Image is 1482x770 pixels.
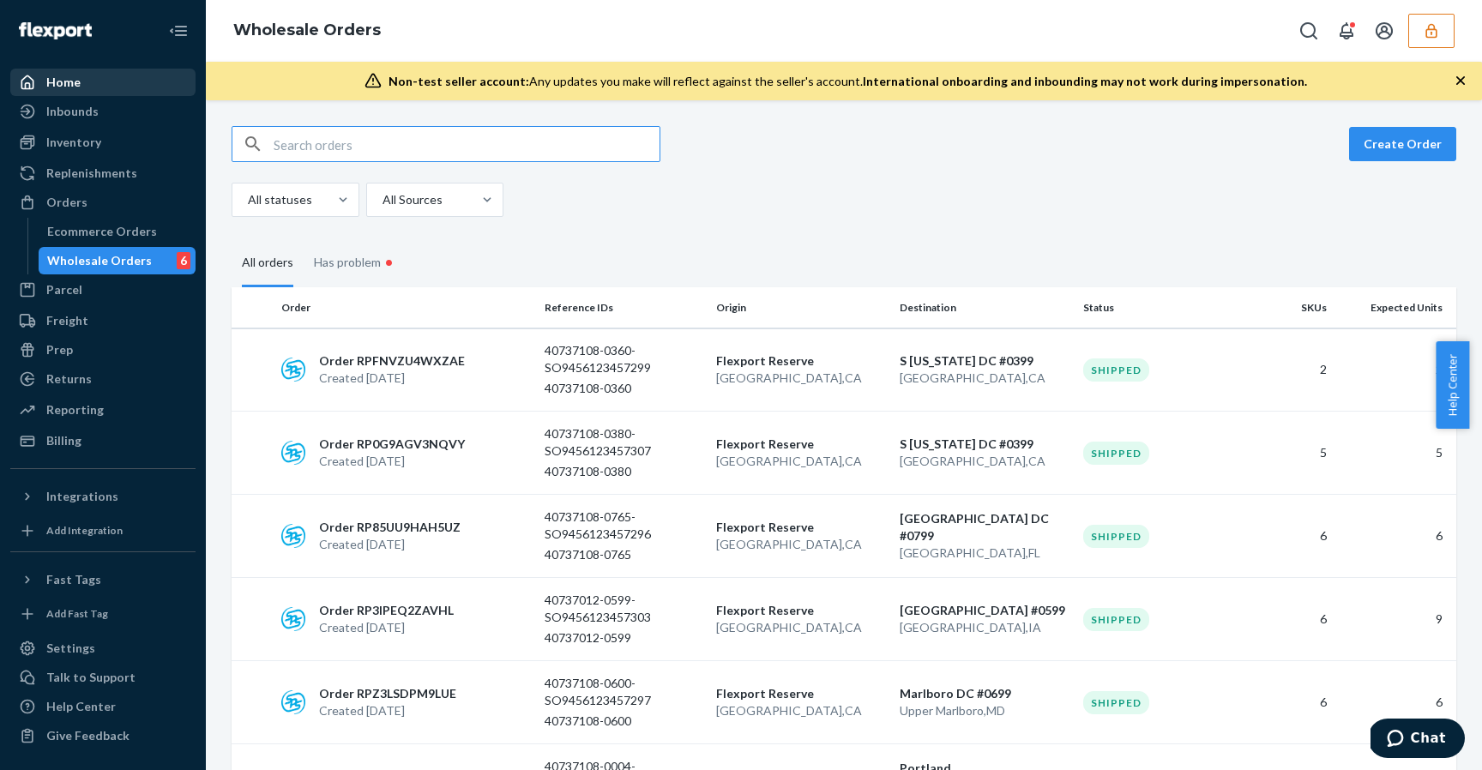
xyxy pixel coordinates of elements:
th: SKUs [1248,287,1334,328]
div: Any updates you make will reflect against the seller's account. [389,73,1307,90]
img: Flexport logo [19,22,92,39]
p: Order RP85UU9HAH5UZ [319,519,461,536]
div: Shipped [1083,358,1149,382]
p: Order RPFNVZU4WXZAE [319,352,465,370]
input: Search orders [274,127,660,161]
p: 40737012-0599-SO9456123457303 [545,592,682,626]
div: Integrations [46,488,118,505]
a: Orders [10,189,196,216]
p: S [US_STATE] DC #0399 [900,352,1069,370]
p: Created [DATE] [319,702,456,719]
button: Open account menu [1367,14,1401,48]
div: Ecommerce Orders [47,223,157,240]
a: Home [10,69,196,96]
p: [GEOGRAPHIC_DATA] , CA [716,370,886,387]
div: Shipped [1083,608,1149,631]
div: Parcel [46,281,82,298]
td: 6 [1334,495,1456,578]
div: Reporting [46,401,104,418]
p: [GEOGRAPHIC_DATA] , CA [716,536,886,553]
th: Origin [709,287,893,328]
th: Reference IDs [538,287,709,328]
td: 2 [1334,328,1456,412]
span: International onboarding and inbounding may not work during impersonation. [863,74,1307,88]
p: Created [DATE] [319,619,454,636]
span: Non-test seller account: [389,74,529,88]
p: Flexport Reserve [716,436,886,453]
a: Prep [10,336,196,364]
div: Help Center [46,698,116,715]
p: Created [DATE] [319,536,461,553]
div: Wholesale Orders [47,252,152,269]
div: Billing [46,432,81,449]
a: Wholesale Orders [233,21,381,39]
iframe: Opens a widget where you can chat to one of our agents [1371,719,1465,761]
img: sps-commerce logo [281,441,305,465]
p: Upper Marlboro , MD [900,702,1069,719]
div: Shipped [1083,525,1149,548]
a: Billing [10,427,196,454]
th: Expected Units [1334,287,1456,328]
img: sps-commerce logo [281,524,305,548]
input: All Sources [381,191,383,208]
a: Settings [10,635,196,662]
div: Add Fast Tag [46,606,108,621]
p: 40737108-0360-SO9456123457299 [545,342,682,376]
div: Give Feedback [46,727,130,744]
td: 9 [1334,578,1456,661]
div: Talk to Support [46,669,136,686]
a: Wholesale Orders6 [39,247,196,274]
p: Flexport Reserve [716,352,886,370]
td: 6 [1248,495,1334,578]
div: Prep [46,341,73,358]
a: Inventory [10,129,196,156]
p: [GEOGRAPHIC_DATA] , CA [716,702,886,719]
button: Fast Tags [10,566,196,593]
p: [GEOGRAPHIC_DATA] , CA [900,453,1069,470]
div: Shipped [1083,442,1149,465]
td: 6 [1248,578,1334,661]
p: 40737108-0765 [545,546,682,563]
img: sps-commerce logo [281,690,305,714]
img: sps-commerce logo [281,358,305,382]
button: Help Center [1436,341,1469,429]
div: Orders [46,194,87,211]
a: Ecommerce Orders [39,218,196,245]
div: Shipped [1083,691,1149,714]
p: Order RPZ3LSDPM9LUE [319,685,456,702]
a: Add Fast Tag [10,600,196,628]
p: 40737108-0380-SO9456123457307 [545,425,682,460]
p: 40737108-0600 [545,713,682,730]
p: Marlboro DC #0699 [900,685,1069,702]
button: Create Order [1349,127,1456,161]
input: All statuses [246,191,248,208]
p: [GEOGRAPHIC_DATA] DC #0799 [900,510,1069,544]
td: 6 [1334,661,1456,744]
ol: breadcrumbs [220,6,395,56]
p: [GEOGRAPHIC_DATA] #0599 [900,602,1069,619]
button: Talk to Support [10,664,196,691]
div: Replenishments [46,165,137,182]
p: [GEOGRAPHIC_DATA] , CA [716,453,886,470]
td: 6 [1248,661,1334,744]
a: Add Integration [10,517,196,544]
div: Home [46,74,81,91]
a: Parcel [10,276,196,304]
td: 2 [1248,328,1334,412]
a: Replenishments [10,159,196,187]
th: Destination [893,287,1076,328]
p: S [US_STATE] DC #0399 [900,436,1069,453]
p: [GEOGRAPHIC_DATA] , FL [900,544,1069,562]
img: sps-commerce logo [281,607,305,631]
p: [GEOGRAPHIC_DATA] , CA [716,619,886,636]
a: Inbounds [10,98,196,125]
div: 6 [177,252,190,269]
a: Reporting [10,396,196,424]
div: Add Integration [46,523,123,538]
th: Order [274,287,538,328]
p: 40737012-0599 [545,629,682,647]
p: Flexport Reserve [716,685,886,702]
td: 5 [1248,412,1334,495]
